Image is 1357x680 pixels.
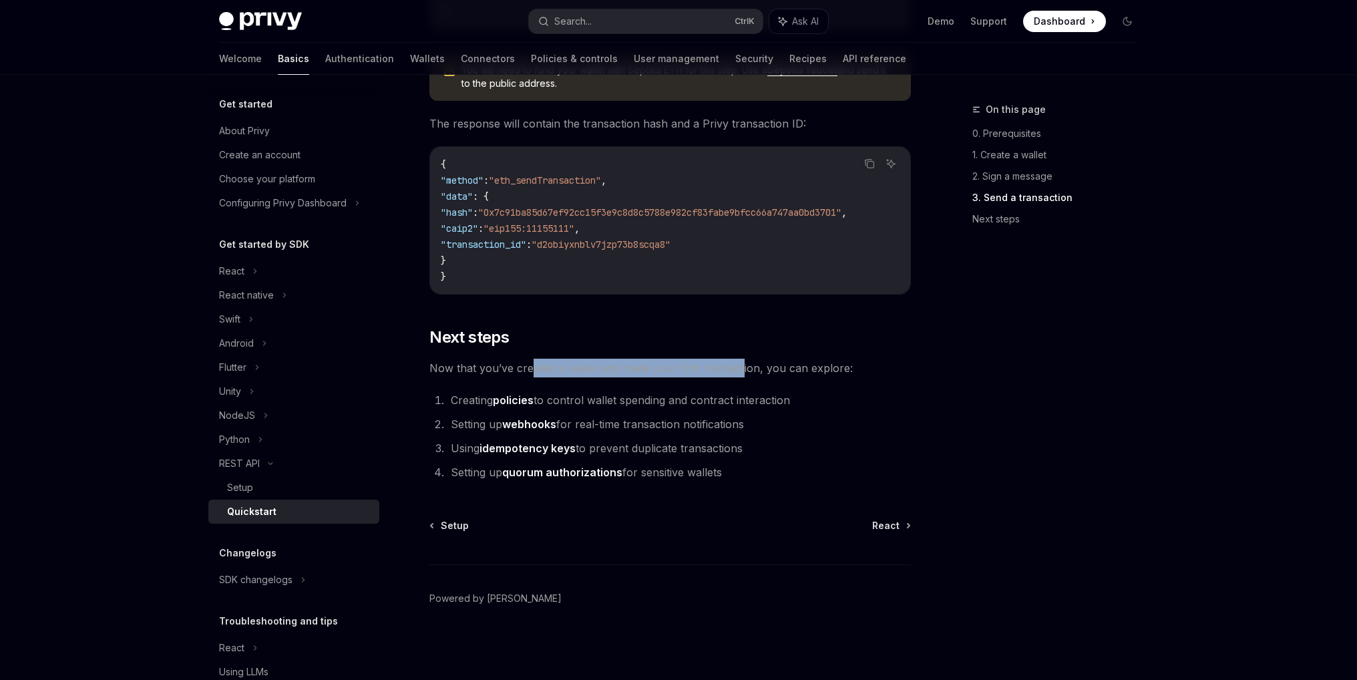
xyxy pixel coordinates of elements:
a: API reference [843,43,906,75]
a: webhooks [502,417,556,432]
span: Ctrl K [735,16,755,27]
a: idempotency keys [479,442,576,456]
div: Quickstart [227,504,276,520]
a: Recipes [789,43,827,75]
a: Demo [928,15,954,28]
div: SDK changelogs [219,572,293,588]
span: } [441,254,446,267]
span: The response will contain the transaction hash and a Privy transaction ID: [429,114,911,133]
div: Flutter [219,359,246,375]
li: Using to prevent duplicate transactions [447,439,911,458]
a: Choose your platform [208,167,379,191]
a: Setup [208,476,379,500]
div: Using LLMs [219,664,268,680]
span: : [483,174,489,186]
span: "data" [441,190,473,202]
span: On this page [986,102,1046,118]
div: Configuring Privy Dashboard [219,195,347,211]
a: Basics [278,43,309,75]
span: Now that you’ve created a wallet and made your first transaction, you can explore: [429,359,911,377]
a: React [872,519,910,532]
a: Support [970,15,1007,28]
span: } [441,271,446,283]
div: Swift [219,311,240,327]
h5: Troubleshooting and tips [219,613,338,629]
a: Policies & controls [531,43,618,75]
span: : [526,238,532,250]
span: "method" [441,174,483,186]
span: React [872,519,900,532]
span: Next steps [429,327,509,348]
span: , [841,206,847,218]
span: { [441,158,446,170]
span: : [478,222,483,234]
a: 3. Send a transaction [972,187,1149,208]
span: Ask AI [792,15,819,28]
div: About Privy [219,123,270,139]
a: 1. Create a wallet [972,144,1149,166]
a: Connectors [461,43,515,75]
a: quorum authorizations [502,466,622,480]
div: Setup [227,480,253,496]
div: Unity [219,383,241,399]
a: Security [735,43,773,75]
div: React [219,263,244,279]
img: dark logo [219,12,302,31]
a: Dashboard [1023,11,1106,32]
h5: Get started [219,96,272,112]
span: Dashboard [1034,15,1085,28]
button: Search...CtrlK [529,9,763,33]
a: About Privy [208,119,379,143]
button: Ask AI [769,9,828,33]
a: Powered by [PERSON_NAME] [429,592,562,605]
a: User management [634,43,719,75]
div: REST API [219,456,260,472]
div: Choose your platform [219,171,315,187]
span: "caip2" [441,222,478,234]
a: Wallets [410,43,445,75]
a: Welcome [219,43,262,75]
h5: Changelogs [219,545,276,561]
div: Android [219,335,254,351]
li: Setting up for sensitive wallets [447,463,911,482]
a: Create an account [208,143,379,167]
button: Toggle dark mode [1117,11,1138,32]
a: 2. Sign a message [972,166,1149,187]
a: Setup [431,519,469,532]
a: Next steps [972,208,1149,230]
span: "d2obiyxnblv7jzp73b8scqa8" [532,238,670,250]
a: Quickstart [208,500,379,524]
div: Search... [554,13,592,29]
a: 0. Prerequisites [972,123,1149,144]
div: React native [219,287,274,303]
span: "hash" [441,206,473,218]
li: Setting up for real-time transaction notifications [447,415,911,434]
span: , [601,174,606,186]
div: NodeJS [219,407,255,423]
a: Authentication [325,43,394,75]
div: React [219,640,244,656]
span: "transaction_id" [441,238,526,250]
div: Create an account [219,147,301,163]
li: Creating to control wallet spending and contract interaction [447,391,911,409]
button: Copy the contents from the code block [861,155,878,172]
span: "0x7c91ba85d67ef92cc15f3e9c8d8c5788e982cf83fabe9bfcc66a747aa0bd3701" [478,206,841,218]
span: : { [473,190,489,202]
div: Python [219,432,250,448]
h5: Get started by SDK [219,236,309,252]
span: : [473,206,478,218]
button: Ask AI [882,155,900,172]
span: You will need to fund your wallet with Sepolia ETH for this step. Use a and send it to the public... [461,63,898,90]
a: policies [493,393,534,407]
span: , [574,222,580,234]
span: Setup [441,519,469,532]
span: "eip155:11155111" [483,222,574,234]
span: "eth_sendTransaction" [489,174,601,186]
